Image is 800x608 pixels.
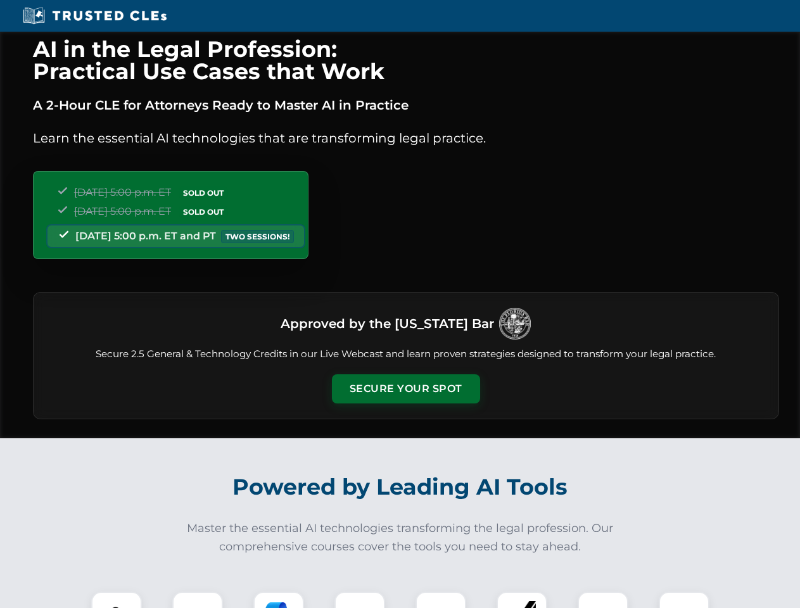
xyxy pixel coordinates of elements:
img: Logo [499,308,531,339]
img: Trusted CLEs [19,6,170,25]
span: SOLD OUT [179,186,228,199]
p: A 2-Hour CLE for Attorneys Ready to Master AI in Practice [33,95,779,115]
span: [DATE] 5:00 p.m. ET [74,205,171,217]
h1: AI in the Legal Profession: Practical Use Cases that Work [33,38,779,82]
h2: Powered by Leading AI Tools [49,465,751,509]
p: Learn the essential AI technologies that are transforming legal practice. [33,128,779,148]
p: Master the essential AI technologies transforming the legal profession. Our comprehensive courses... [179,519,622,556]
span: [DATE] 5:00 p.m. ET [74,186,171,198]
p: Secure 2.5 General & Technology Credits in our Live Webcast and learn proven strategies designed ... [49,347,763,362]
span: SOLD OUT [179,205,228,218]
h3: Approved by the [US_STATE] Bar [281,312,494,335]
button: Secure Your Spot [332,374,480,403]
